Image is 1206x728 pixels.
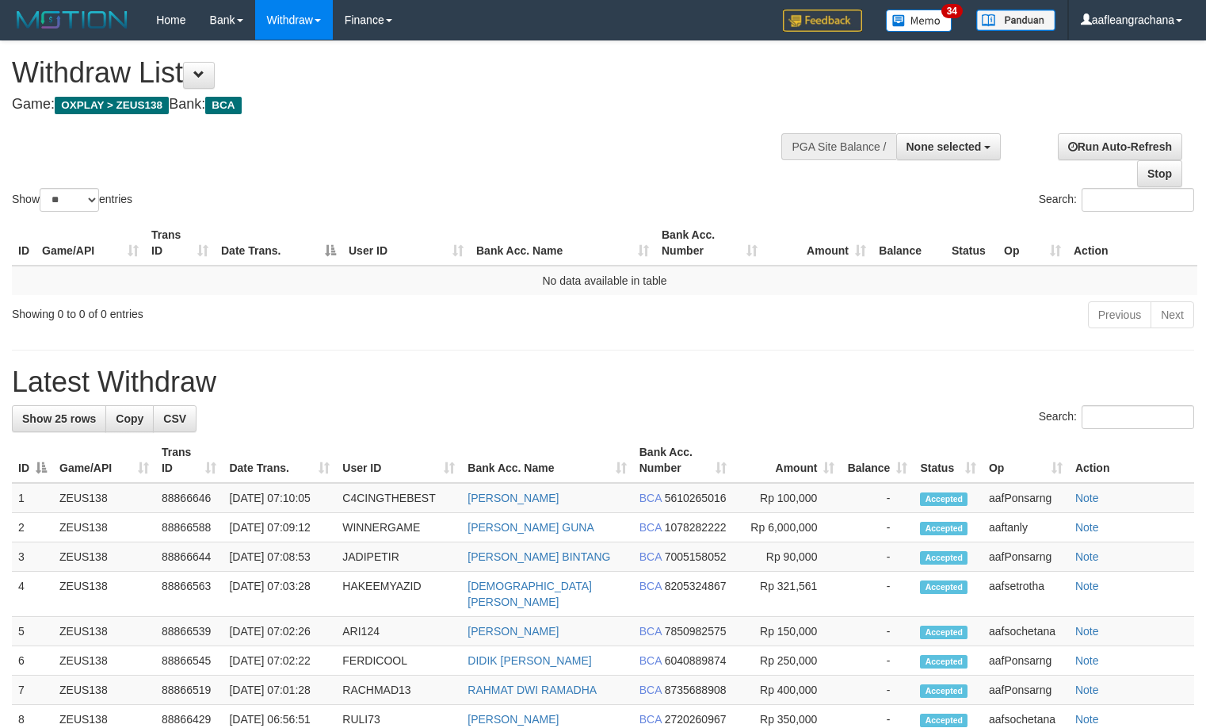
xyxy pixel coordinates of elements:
th: Status: activate to sort column ascending [914,438,983,483]
label: Search: [1039,405,1194,429]
img: Feedback.jpg [783,10,862,32]
span: BCA [639,492,662,504]
th: Action [1069,438,1194,483]
th: Bank Acc. Number: activate to sort column ascending [655,220,764,266]
span: Accepted [920,684,967,698]
label: Show entries [12,188,132,212]
a: Previous [1088,301,1151,328]
a: Show 25 rows [12,405,106,432]
td: [DATE] 07:09:12 [223,513,336,542]
img: panduan.png [976,10,1055,31]
td: ZEUS138 [53,572,155,617]
td: 4 [12,572,53,617]
span: 34 [941,4,963,18]
td: C4CINGTHEBEST [336,483,461,513]
span: Show 25 rows [22,412,96,425]
span: Accepted [920,626,967,639]
td: ARI124 [336,617,461,646]
a: CSV [153,405,197,432]
td: [DATE] 07:08:53 [223,542,336,572]
span: Copy [116,412,143,425]
td: - [841,572,914,617]
td: Rp 100,000 [733,483,841,513]
span: OXPLAY > ZEUS138 [55,97,169,114]
td: - [841,483,914,513]
th: User ID: activate to sort column ascending [336,438,461,483]
td: 1 [12,483,53,513]
label: Search: [1039,188,1194,212]
td: 2 [12,513,53,542]
img: MOTION_logo.png [12,8,132,32]
td: Rp 150,000 [733,617,841,646]
a: Next [1151,301,1194,328]
th: User ID: activate to sort column ascending [342,220,470,266]
td: 6 [12,646,53,676]
td: FERDICOOL [336,646,461,676]
a: DIDIK [PERSON_NAME] [468,654,591,667]
img: Button%20Memo.svg [886,10,952,32]
th: Amount: activate to sort column ascending [764,220,872,266]
td: ZEUS138 [53,513,155,542]
td: ZEUS138 [53,483,155,513]
td: 88866563 [155,572,223,617]
h1: Withdraw List [12,57,788,89]
td: 88866646 [155,483,223,513]
td: RACHMAD13 [336,676,461,705]
th: Balance [872,220,945,266]
th: Date Trans.: activate to sort column descending [215,220,342,266]
span: Accepted [920,492,967,506]
td: [DATE] 07:03:28 [223,572,336,617]
a: Run Auto-Refresh [1058,133,1182,160]
th: Trans ID: activate to sort column ascending [145,220,215,266]
a: Note [1075,654,1099,667]
span: BCA [639,684,662,696]
span: BCA [639,625,662,638]
span: Copy 8205324867 to clipboard [665,580,727,592]
a: Stop [1137,160,1182,187]
span: Accepted [920,714,967,727]
a: [PERSON_NAME] [468,713,559,726]
span: Copy 1078282222 to clipboard [665,521,727,534]
td: 88866545 [155,646,223,676]
a: [DEMOGRAPHIC_DATA][PERSON_NAME] [468,580,592,608]
td: 88866539 [155,617,223,646]
th: Amount: activate to sort column ascending [733,438,841,483]
a: [PERSON_NAME] GUNA [468,521,593,534]
td: - [841,617,914,646]
span: BCA [205,97,241,114]
td: [DATE] 07:01:28 [223,676,336,705]
th: ID [12,220,36,266]
td: Rp 321,561 [733,572,841,617]
th: Game/API: activate to sort column ascending [36,220,145,266]
span: Accepted [920,551,967,565]
th: Op: activate to sort column ascending [983,438,1069,483]
th: Bank Acc. Name: activate to sort column ascending [470,220,655,266]
td: ZEUS138 [53,617,155,646]
td: - [841,676,914,705]
td: aafsochetana [983,617,1069,646]
span: Copy 7005158052 to clipboard [665,550,727,563]
td: aafPonsarng [983,646,1069,676]
span: BCA [639,550,662,563]
input: Search: [1082,405,1194,429]
div: Showing 0 to 0 of 0 entries [12,300,490,322]
td: No data available in table [12,266,1197,295]
span: Copy 8735688908 to clipboard [665,684,727,696]
td: 88866588 [155,513,223,542]
span: Accepted [920,580,967,594]
th: Status [945,220,998,266]
td: - [841,542,914,572]
span: None selected [906,140,982,153]
span: Copy 2720260967 to clipboard [665,713,727,726]
td: Rp 90,000 [733,542,841,572]
a: Note [1075,492,1099,504]
td: Rp 6,000,000 [733,513,841,542]
th: Trans ID: activate to sort column ascending [155,438,223,483]
td: [DATE] 07:10:05 [223,483,336,513]
h1: Latest Withdraw [12,366,1194,398]
th: Op: activate to sort column ascending [998,220,1067,266]
button: None selected [896,133,1002,160]
a: Note [1075,550,1099,563]
span: BCA [639,521,662,534]
td: HAKEEMYAZID [336,572,461,617]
